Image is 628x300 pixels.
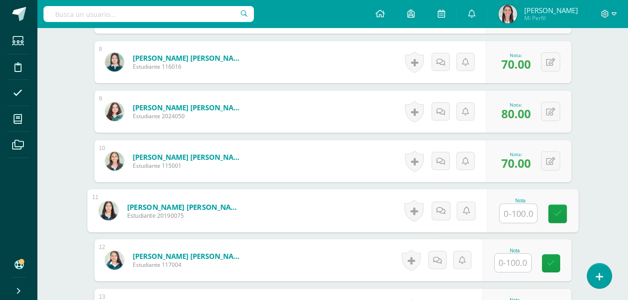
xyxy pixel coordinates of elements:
a: [PERSON_NAME] [PERSON_NAME] [127,202,242,212]
input: 0-100.0 [495,254,531,272]
a: [PERSON_NAME] [PERSON_NAME] [133,251,245,261]
a: [PERSON_NAME] [PERSON_NAME] [133,53,245,63]
input: 0-100.0 [499,204,537,223]
a: [PERSON_NAME] [PERSON_NAME] [133,103,245,112]
span: Estudiante 117004 [133,261,245,269]
img: 7104dee1966dece4cb994d866b427164.png [498,5,517,23]
span: [PERSON_NAME] [524,6,578,15]
span: Estudiante 115001 [133,162,245,170]
span: Mi Perfil [524,14,578,22]
img: 35df49cd322007c2644c65938aba2a25.png [99,201,118,220]
input: Busca un usuario... [43,6,254,22]
span: Estudiante 20190075 [127,212,242,220]
div: Nota [494,248,535,253]
img: 71f34da9d4fe31284609dbb70c313f4a.png [105,53,124,71]
div: Nota [499,198,541,203]
img: f12332eff71e9faa078aeb8aeac38fa0.png [105,102,124,121]
img: 0419b404b96a0d0d56b176ac7b0e5484.png [105,152,124,171]
span: Estudiante 116016 [133,63,245,71]
a: [PERSON_NAME] [PERSON_NAME] [133,152,245,162]
span: 70.00 [501,155,531,171]
img: 329c4521d3eb819048c062a761c85bb8.png [105,251,124,270]
span: Estudiante 2024050 [133,112,245,120]
span: 70.00 [501,56,531,72]
div: Nota: [501,52,531,58]
div: Nota: [501,101,531,108]
span: 80.00 [501,106,531,121]
div: Nota: [501,151,531,157]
